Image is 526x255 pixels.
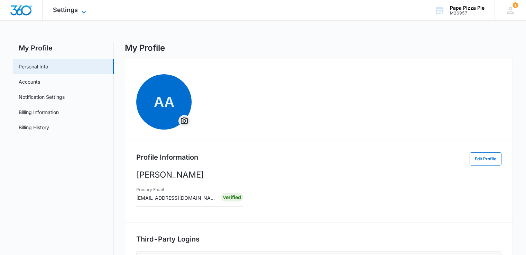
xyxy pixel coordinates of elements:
button: Edit Profile [470,152,501,166]
a: Personal Info [19,63,48,70]
a: Accounts [19,78,40,85]
div: account name [450,5,485,11]
span: AAOverflow Menu [136,74,192,130]
a: Billing History [19,124,49,131]
span: 1 [513,2,518,8]
h2: Third-Party Logins [136,234,501,244]
p: [PERSON_NAME] [136,169,501,181]
h2: Profile Information [136,152,198,162]
div: notifications count [513,2,518,8]
h1: My Profile [125,43,165,53]
a: Billing Information [19,108,59,116]
div: account id [450,11,485,16]
h2: My Profile [13,43,114,53]
h3: Primary Email [136,187,216,193]
button: Overflow Menu [179,115,190,126]
span: Settings [53,6,78,13]
a: Notification Settings [19,93,65,101]
span: [EMAIL_ADDRESS][DOMAIN_NAME] [136,195,220,201]
div: Verified [221,193,243,201]
span: AA [136,74,192,130]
